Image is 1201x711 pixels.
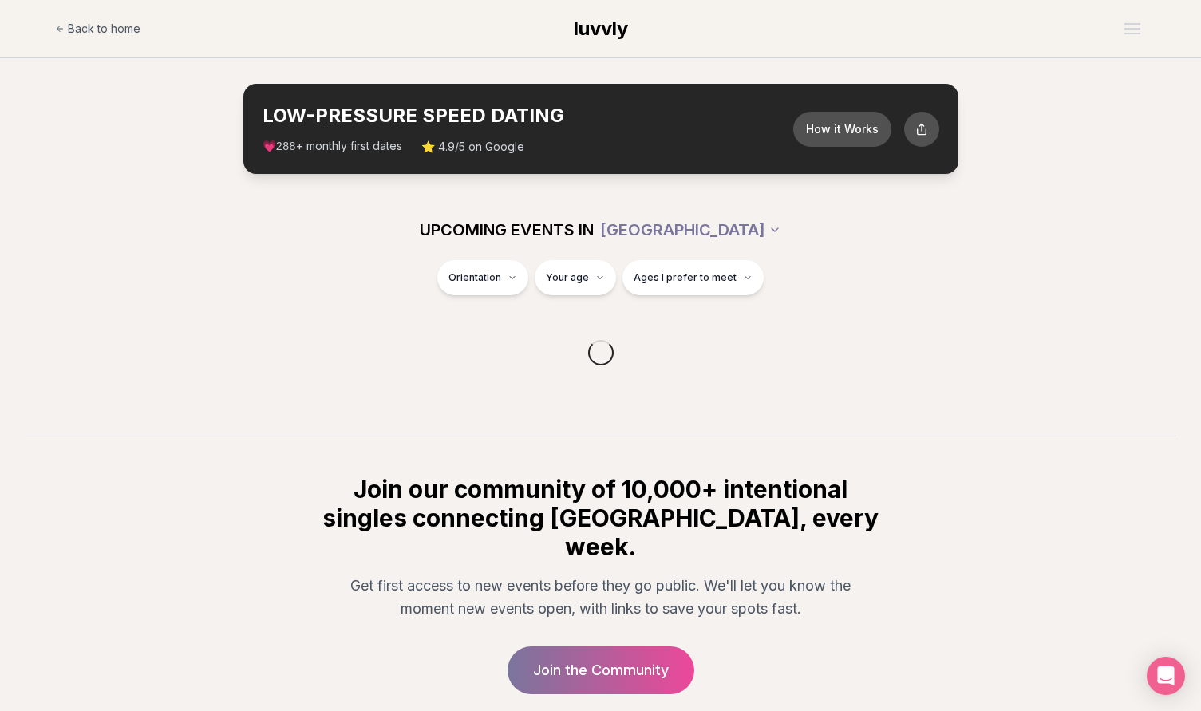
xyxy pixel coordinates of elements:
span: 💗 + monthly first dates [263,138,402,155]
span: ⭐ 4.9/5 on Google [421,139,524,155]
button: Ages I prefer to meet [622,260,764,295]
button: Your age [535,260,616,295]
p: Get first access to new events before they go public. We'll let you know the moment new events op... [333,574,869,621]
a: Join the Community [508,646,694,694]
a: luvvly [574,16,628,41]
a: Back to home [55,13,140,45]
div: Open Intercom Messenger [1147,657,1185,695]
button: [GEOGRAPHIC_DATA] [600,212,781,247]
span: Ages I prefer to meet [634,271,737,284]
span: Orientation [448,271,501,284]
span: luvvly [574,17,628,40]
span: 288 [276,140,296,153]
button: Orientation [437,260,528,295]
span: Back to home [68,21,140,37]
button: Open menu [1118,17,1147,41]
span: UPCOMING EVENTS IN [420,219,594,241]
span: Your age [546,271,589,284]
button: How it Works [793,112,891,147]
h2: LOW-PRESSURE SPEED DATING [263,103,793,128]
h2: Join our community of 10,000+ intentional singles connecting [GEOGRAPHIC_DATA], every week. [320,475,882,561]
